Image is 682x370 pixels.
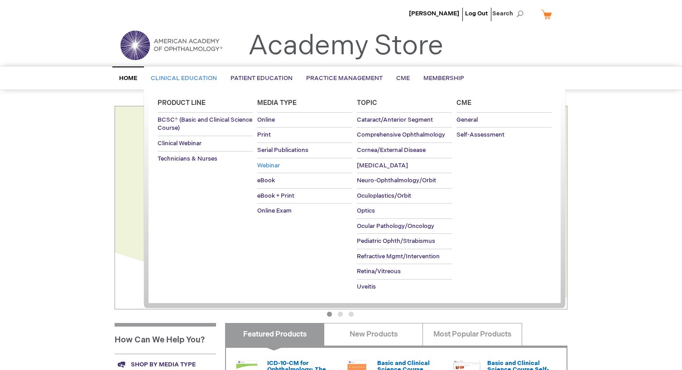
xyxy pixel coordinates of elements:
span: Pediatric Ophth/Strabismus [357,237,435,245]
span: Neuro-Ophthalmology/Orbit [357,177,436,184]
span: Membership [423,75,464,82]
span: Ocular Pathology/Oncology [357,223,434,230]
span: Optics [357,207,375,214]
span: Topic [357,99,377,107]
span: Online Exam [257,207,292,214]
span: Oculoplastics/Orbit [357,192,411,199]
a: Featured Products [225,323,324,346]
span: Product Line [158,99,206,107]
button: 1 of 3 [327,312,332,317]
span: Clinical Education [151,75,217,82]
a: Academy Store [248,30,443,62]
a: Most Popular Products [423,323,522,346]
span: Serial Publications [257,147,308,154]
a: [PERSON_NAME] [409,10,459,17]
span: Refractive Mgmt/Intervention [357,253,440,260]
span: Retina/Vitreous [357,268,401,275]
span: BCSC® (Basic and Clinical Science Course) [158,116,252,132]
span: Practice Management [306,75,383,82]
span: Online [257,116,275,123]
span: Home [119,75,137,82]
span: Print [257,131,271,138]
span: Patient Education [231,75,293,82]
span: Search [492,5,527,23]
span: General [456,116,478,123]
span: Webinar [257,162,280,169]
span: Technicians & Nurses [158,155,217,162]
span: Media Type [257,99,297,107]
span: Cme [456,99,471,107]
span: [MEDICAL_DATA] [357,162,408,169]
span: Self-Assessment [456,131,504,138]
h1: How Can We Help You? [115,323,216,354]
span: Cornea/External Disease [357,147,426,154]
button: 2 of 3 [338,312,343,317]
span: Cataract/Anterior Segment [357,116,433,123]
span: Comprehensive Ophthalmology [357,131,445,138]
span: eBook + Print [257,192,294,199]
button: 3 of 3 [349,312,354,317]
a: New Products [324,323,423,346]
a: Log Out [465,10,488,17]
span: Uveitis [357,283,376,290]
span: eBook [257,177,275,184]
span: Clinical Webinar [158,140,202,147]
span: CME [396,75,410,82]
